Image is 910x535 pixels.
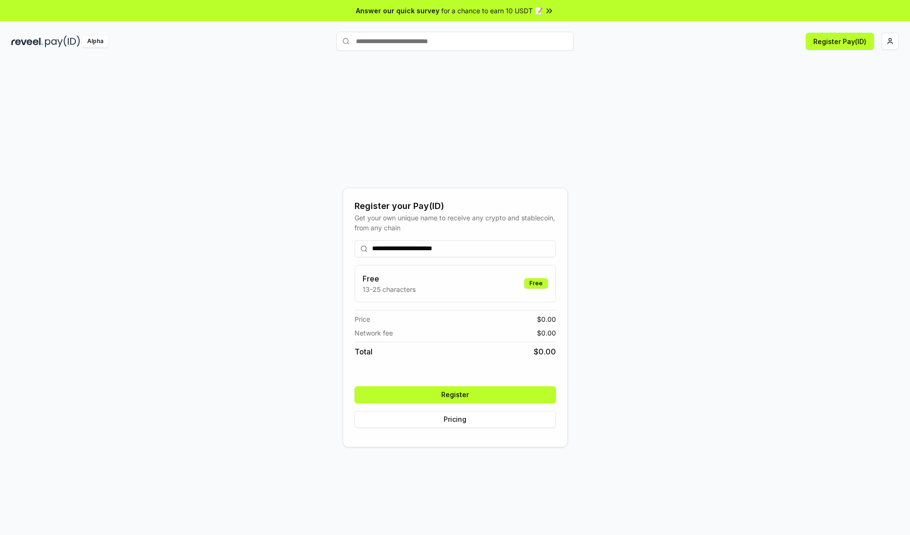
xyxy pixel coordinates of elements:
[537,314,556,324] span: $ 0.00
[537,328,556,338] span: $ 0.00
[534,346,556,357] span: $ 0.00
[363,284,416,294] p: 13-25 characters
[806,33,874,50] button: Register Pay(ID)
[355,346,373,357] span: Total
[355,328,393,338] span: Network fee
[11,36,43,47] img: reveel_dark
[45,36,80,47] img: pay_id
[363,273,416,284] h3: Free
[355,314,370,324] span: Price
[355,386,556,403] button: Register
[355,199,556,213] div: Register your Pay(ID)
[82,36,109,47] div: Alpha
[441,6,543,16] span: for a chance to earn 10 USDT 📝
[355,213,556,233] div: Get your own unique name to receive any crypto and stablecoin, from any chain
[355,411,556,428] button: Pricing
[524,278,548,289] div: Free
[356,6,439,16] span: Answer our quick survey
